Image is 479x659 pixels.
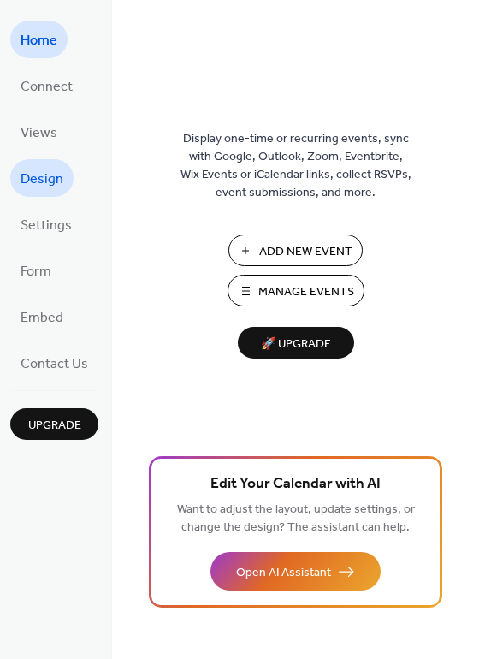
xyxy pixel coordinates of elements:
[238,327,354,359] button: 🚀 Upgrade
[10,67,83,104] a: Connect
[10,408,98,440] button: Upgrade
[21,212,72,240] span: Settings
[21,258,51,286] span: Form
[259,243,352,261] span: Add New Event
[21,166,63,193] span: Design
[21,74,73,101] span: Connect
[10,252,62,289] a: Form
[21,351,88,378] span: Contact Us
[258,283,354,301] span: Manage Events
[228,235,363,266] button: Add New Event
[210,552,381,591] button: Open AI Assistant
[21,27,57,55] span: Home
[180,130,411,202] span: Display one-time or recurring events, sync with Google, Outlook, Zoom, Eventbrite, Wix Events or ...
[10,159,74,197] a: Design
[236,564,331,582] span: Open AI Assistant
[210,472,381,496] span: Edit Your Calendar with AI
[10,21,68,58] a: Home
[21,305,63,332] span: Embed
[10,113,68,151] a: Views
[10,298,74,335] a: Embed
[248,333,344,356] span: 🚀 Upgrade
[10,205,82,243] a: Settings
[228,275,364,306] button: Manage Events
[21,120,57,147] span: Views
[10,344,98,382] a: Contact Us
[28,417,81,435] span: Upgrade
[177,498,415,539] span: Want to adjust the layout, update settings, or change the design? The assistant can help.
